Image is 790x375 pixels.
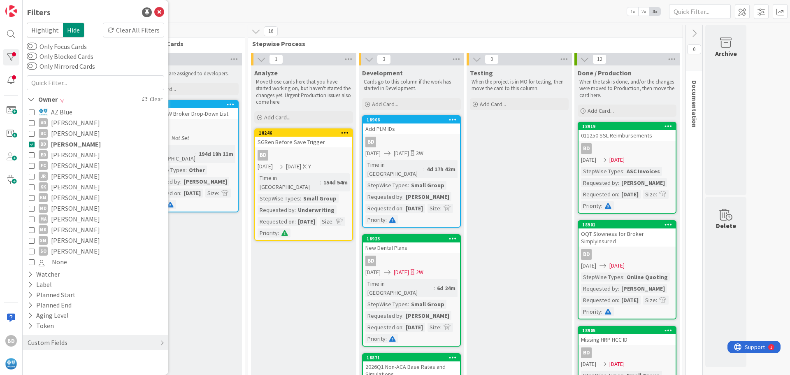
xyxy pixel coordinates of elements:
[255,150,352,161] div: BD
[601,201,602,210] span: :
[715,49,737,58] div: Archive
[301,194,339,203] div: Small Group
[687,44,701,54] span: 0
[138,40,235,48] span: Assigned Cards
[186,165,187,175] span: :
[27,280,53,290] div: Label
[364,79,459,92] p: Cards go to this column if the work has started in Development.
[581,360,596,368] span: [DATE]
[716,221,736,231] div: Delete
[29,171,162,182] button: JR [PERSON_NAME]
[205,189,218,198] div: Size
[258,228,278,238] div: Priority
[485,54,499,64] span: 0
[581,143,592,154] div: BD
[377,54,391,64] span: 3
[363,235,460,242] div: 18923
[39,236,48,245] div: SM
[581,156,596,164] span: [DATE]
[144,102,238,107] div: 17951
[218,189,219,198] span: :
[17,1,37,11] span: Support
[409,300,446,309] div: Small Group
[363,123,460,134] div: Add PLM IDs
[51,128,100,139] span: [PERSON_NAME]
[588,107,614,114] span: Add Card...
[579,130,676,141] div: 011250 SSL Reimbursements
[363,116,460,123] div: 18906
[365,334,386,343] div: Priority
[440,204,441,213] span: :
[39,204,48,213] div: MD
[29,128,162,139] button: BC [PERSON_NAME]
[404,192,451,201] div: [PERSON_NAME]
[601,307,602,316] span: :
[27,94,58,105] div: Owner
[579,143,676,154] div: BD
[581,249,592,260] div: BD
[609,261,625,270] span: [DATE]
[425,165,458,174] div: 4d 17h 42m
[434,284,435,293] span: :
[51,192,100,203] span: [PERSON_NAME]
[579,334,676,345] div: Missing HRP HCC ID
[578,122,676,214] a: 18919011250 SSL ReimbursementsBD[DATE][DATE]StepWise Types:ASC InvoicesRequested by:[PERSON_NAME]...
[29,139,162,149] button: BD [PERSON_NAME]
[365,192,402,201] div: Requested by
[643,190,656,199] div: Size
[367,117,460,123] div: 18906
[39,140,48,149] div: BD
[409,181,446,190] div: Small Group
[295,217,296,226] span: :
[27,310,70,321] div: Aging Level
[643,296,656,305] div: Size
[581,190,618,199] div: Requested on
[581,347,592,358] div: BD
[197,149,235,158] div: 194d 19h 11m
[29,107,162,117] button: AB AZ Blue
[5,335,17,347] div: BD
[51,149,100,160] span: [PERSON_NAME]
[39,193,48,202] div: KM
[579,79,675,99] p: When the task is done, and/or the changes were moved to Production, then move the card here.
[428,204,440,213] div: Size
[103,23,164,37] div: Clear All Filters
[254,128,353,241] a: 18246SGRen Before Save TriggerBD[DATE][DATE]YTime in [GEOGRAPHIC_DATA]:154d 54mStepWise Types:Sma...
[619,296,641,305] div: [DATE]
[579,249,676,260] div: BD
[39,172,48,181] div: JR
[39,214,48,224] div: MA
[649,7,660,16] span: 3x
[259,130,352,136] div: 18246
[255,137,352,147] div: SGRen Before Save Trigger
[365,215,386,224] div: Priority
[255,129,352,137] div: 18246
[578,220,676,319] a: 18901OQT Slowness for Broker SimplyInsuredBD[DATE][DATE]StepWise Types:Online QuotingRequested by...
[362,115,461,228] a: 18906Add PLM IDsBD[DATE][DATE]3WTime in [GEOGRAPHIC_DATA]:4d 17h 42mStepWise Types:Small GroupReq...
[428,323,440,332] div: Size
[581,296,618,305] div: Requested on
[141,121,238,132] div: BD
[27,338,68,348] div: Custom Fields
[29,149,162,160] button: ED [PERSON_NAME]
[472,79,567,92] p: When the project is in MO for testing, then move the card to this column.
[609,156,625,164] span: [DATE]
[27,321,55,331] div: Token
[296,205,337,214] div: Underwriting
[143,145,195,163] div: Time in [GEOGRAPHIC_DATA]
[141,101,238,119] div: 17951Refresh SW Broker Drop-Down List
[308,162,311,171] div: Y
[252,40,672,48] span: Stepwise Process
[63,23,84,37] span: Hide
[51,117,100,128] span: [PERSON_NAME]
[365,279,434,297] div: Time in [GEOGRAPHIC_DATA]
[29,224,162,235] button: MK [PERSON_NAME]
[51,171,100,182] span: [PERSON_NAME]
[440,323,441,332] span: :
[386,215,387,224] span: :
[29,160,162,171] button: FC [PERSON_NAME]
[29,192,162,203] button: KM [PERSON_NAME]
[581,201,601,210] div: Priority
[402,192,404,201] span: :
[180,177,181,186] span: :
